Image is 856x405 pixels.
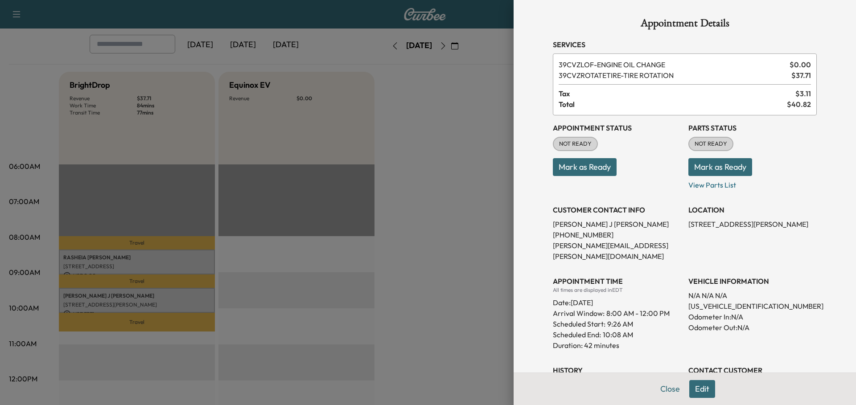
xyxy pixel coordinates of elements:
[553,286,681,294] div: All times are displayed in EDT
[559,70,788,81] span: TIRE ROTATION
[553,123,681,133] h3: Appointment Status
[787,99,811,110] span: $ 40.82
[688,365,817,376] h3: CONTACT CUSTOMER
[559,88,795,99] span: Tax
[553,329,601,340] p: Scheduled End:
[553,340,681,351] p: Duration: 42 minutes
[688,301,817,311] p: [US_VEHICLE_IDENTIFICATION_NUMBER]
[688,322,817,333] p: Odometer Out: N/A
[554,139,597,148] span: NOT READY
[689,139,733,148] span: NOT READY
[553,158,617,176] button: Mark as Ready
[603,329,633,340] p: 10:08 AM
[688,311,817,322] p: Odometer In: N/A
[688,290,817,301] p: N/A N/A N/A
[606,308,670,319] span: 8:00 AM - 12:00 PM
[553,319,605,329] p: Scheduled Start:
[688,123,817,133] h3: Parts Status
[553,229,681,240] p: [PHONE_NUMBER]
[654,380,686,398] button: Close
[553,39,817,50] h3: Services
[688,205,817,215] h3: LOCATION
[553,308,681,319] p: Arrival Window:
[553,219,681,229] p: [PERSON_NAME] J [PERSON_NAME]
[553,240,681,262] p: [PERSON_NAME][EMAIL_ADDRESS][PERSON_NAME][DOMAIN_NAME]
[795,88,811,99] span: $ 3.11
[688,276,817,286] h3: VEHICLE INFORMATION
[688,176,817,190] p: View Parts List
[553,18,817,32] h1: Appointment Details
[688,158,752,176] button: Mark as Ready
[553,205,681,215] h3: CUSTOMER CONTACT INFO
[553,365,681,376] h3: History
[790,59,811,70] span: $ 0.00
[559,99,787,110] span: Total
[689,380,715,398] button: Edit
[553,294,681,308] div: Date: [DATE]
[607,319,633,329] p: 9:26 AM
[559,59,786,70] span: ENGINE OIL CHANGE
[791,70,811,81] span: $ 37.71
[553,276,681,286] h3: APPOINTMENT TIME
[688,219,817,229] p: [STREET_ADDRESS][PERSON_NAME]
